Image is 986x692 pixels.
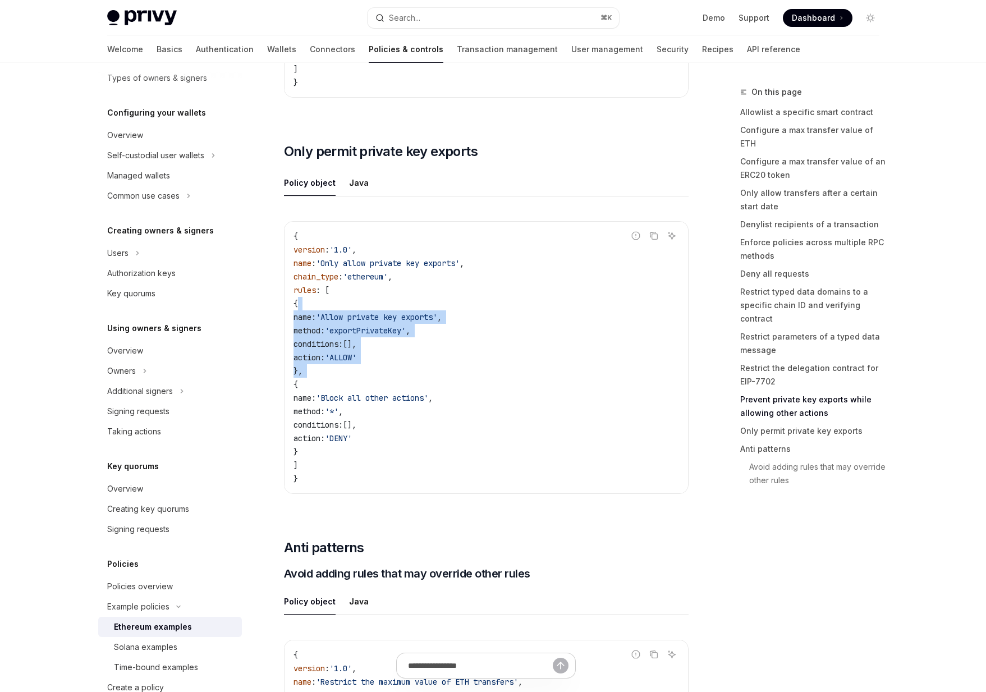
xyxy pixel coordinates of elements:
a: Wallets [267,36,296,63]
span: name [293,258,311,268]
button: Open search [368,8,619,28]
span: } [293,77,298,88]
a: Solana examples [98,637,242,657]
a: Signing requests [98,519,242,539]
div: Common use cases [107,189,180,203]
span: On this page [751,85,802,99]
span: , [437,312,442,322]
img: light logo [107,10,177,26]
span: } [293,447,298,457]
span: Avoid adding rules that may override other rules [284,566,530,581]
a: Restrict typed data domains to a specific chain ID and verifying contract [740,283,888,328]
div: Overview [107,129,143,142]
div: Search... [389,11,420,25]
a: Basics [157,36,182,63]
span: version [293,245,325,255]
a: Time-bound examples [98,657,242,677]
span: [], [343,420,356,430]
a: Denylist recipients of a transaction [740,216,888,233]
div: Self-custodial user wallets [107,149,204,162]
h5: Configuring your wallets [107,106,206,120]
span: ] [293,64,298,74]
h5: Policies [107,557,139,571]
span: , [388,272,392,282]
a: Enforce policies across multiple RPC methods [740,233,888,265]
span: 'Only allow private key exports' [316,258,460,268]
span: : [311,258,316,268]
a: Policies & controls [369,36,443,63]
span: method: [293,406,325,416]
button: Send message [553,658,568,673]
a: User management [571,36,643,63]
span: name: [293,312,316,322]
span: ] [293,460,298,470]
div: Ethereum examples [114,620,192,634]
div: Creating key quorums [107,502,189,516]
div: Signing requests [107,523,169,536]
span: '1.0' [329,245,352,255]
div: Policies overview [107,580,173,593]
span: { [293,379,298,389]
a: Dashboard [783,9,852,27]
button: Toggle dark mode [861,9,879,27]
a: Support [739,12,769,24]
span: , [338,406,343,416]
span: Only permit private key exports [284,143,478,161]
div: Owners [107,364,136,378]
a: Creating key quorums [98,499,242,519]
span: { [293,650,298,660]
span: }, [293,366,302,376]
a: Avoid adding rules that may override other rules [740,458,888,489]
a: Only allow transfers after a certain start date [740,184,888,216]
input: Ask a question... [408,653,553,678]
div: Example policies [107,600,169,613]
div: Key quorums [107,287,155,300]
a: Authorization keys [98,263,242,283]
button: Copy the contents from the code block [646,228,661,243]
div: Time-bound examples [114,661,198,674]
div: Overview [107,344,143,358]
span: { [293,299,298,309]
span: ⌘ K [600,13,612,22]
a: Demo [703,12,725,24]
a: Transaction management [457,36,558,63]
div: Signing requests [107,405,169,418]
a: Taking actions [98,421,242,442]
a: Security [657,36,689,63]
span: Dashboard [792,12,835,24]
a: Overview [98,125,242,145]
a: Prevent private key exports while allowing other actions [740,391,888,422]
a: Configure a max transfer value of an ERC20 token [740,153,888,184]
div: Policy object [284,169,336,196]
span: : [325,245,329,255]
a: Configure a max transfer value of ETH [740,121,888,153]
span: conditions: [293,339,343,349]
span: 'Allow private key exports' [316,312,437,322]
button: Toggle Common use cases section [98,186,242,206]
span: , [406,326,410,336]
a: Welcome [107,36,143,63]
span: [], [343,339,356,349]
span: { [293,231,298,241]
span: , [460,258,464,268]
span: action: [293,352,325,363]
a: Anti patterns [740,440,888,458]
span: 'ethereum' [343,272,388,282]
button: Toggle Additional signers section [98,381,242,401]
a: Restrict the delegation contract for EIP-7702 [740,359,888,391]
button: Report incorrect code [629,228,643,243]
span: name: [293,393,316,403]
span: rules [293,285,316,295]
button: Ask AI [664,228,679,243]
h5: Using owners & signers [107,322,201,335]
span: 'exportPrivateKey' [325,326,406,336]
span: } [293,474,298,484]
a: Overview [98,479,242,499]
a: Overview [98,341,242,361]
a: Recipes [702,36,733,63]
a: Only permit private key exports [740,422,888,440]
button: Copy the contents from the code block [646,647,661,662]
div: Additional signers [107,384,173,398]
a: Connectors [310,36,355,63]
div: Policy object [284,588,336,615]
